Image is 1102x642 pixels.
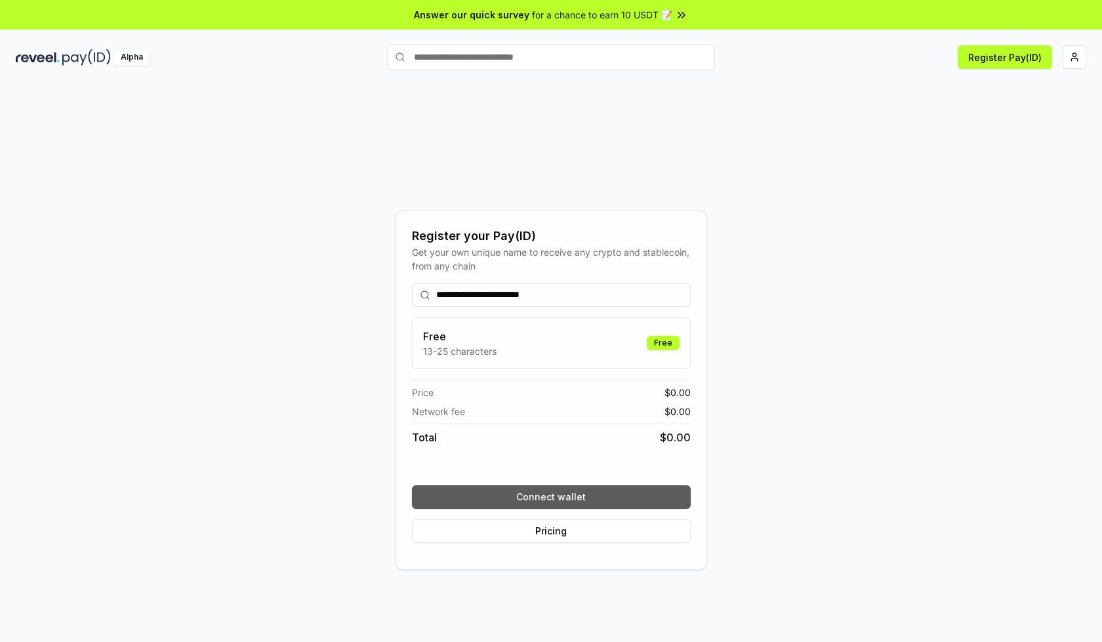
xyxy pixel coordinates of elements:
div: Register your Pay(ID) [412,227,691,245]
div: Alpha [113,49,150,66]
span: for a chance to earn 10 USDT 📝 [532,8,672,22]
div: Free [647,336,680,350]
span: Network fee [412,405,465,418]
img: reveel_dark [16,49,60,66]
img: pay_id [62,49,111,66]
button: Pricing [412,519,691,543]
span: Price [412,386,434,399]
button: Register Pay(ID) [958,45,1052,69]
p: 13-25 characters [423,344,497,358]
span: $ 0.00 [660,430,691,445]
span: $ 0.00 [664,405,691,418]
h3: Free [423,329,497,344]
span: Answer our quick survey [414,8,529,22]
span: $ 0.00 [664,386,691,399]
span: Total [412,430,437,445]
button: Connect wallet [412,485,691,509]
div: Get your own unique name to receive any crypto and stablecoin, from any chain [412,245,691,273]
